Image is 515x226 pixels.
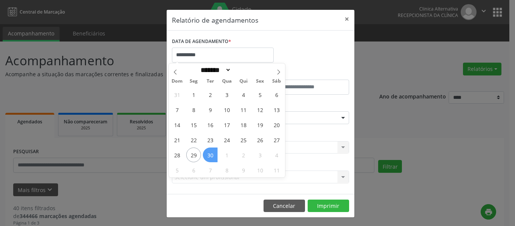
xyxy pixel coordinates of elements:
[186,163,201,177] span: Outubro 6, 2025
[253,132,267,147] span: Setembro 26, 2025
[269,87,284,102] span: Setembro 6, 2025
[236,102,251,117] span: Setembro 11, 2025
[203,163,218,177] span: Outubro 7, 2025
[236,132,251,147] span: Setembro 25, 2025
[269,132,284,147] span: Setembro 27, 2025
[172,36,231,48] label: DATA DE AGENDAMENTO
[269,102,284,117] span: Setembro 13, 2025
[172,15,258,25] h5: Relatório de agendamentos
[269,117,284,132] span: Setembro 20, 2025
[219,117,234,132] span: Setembro 17, 2025
[253,148,267,162] span: Outubro 3, 2025
[264,200,305,212] button: Cancelar
[262,68,349,80] label: ATÉ
[203,132,218,147] span: Setembro 23, 2025
[203,117,218,132] span: Setembro 16, 2025
[231,66,256,74] input: Year
[185,79,202,84] span: Seg
[170,132,184,147] span: Setembro 21, 2025
[198,66,231,74] select: Month
[269,148,284,162] span: Outubro 4, 2025
[186,102,201,117] span: Setembro 8, 2025
[186,132,201,147] span: Setembro 22, 2025
[169,79,185,84] span: Dom
[219,102,234,117] span: Setembro 10, 2025
[235,79,252,84] span: Qui
[308,200,349,212] button: Imprimir
[236,163,251,177] span: Outubro 9, 2025
[253,87,267,102] span: Setembro 5, 2025
[253,163,267,177] span: Outubro 10, 2025
[186,117,201,132] span: Setembro 15, 2025
[186,87,201,102] span: Setembro 1, 2025
[236,148,251,162] span: Outubro 2, 2025
[219,132,234,147] span: Setembro 24, 2025
[219,87,234,102] span: Setembro 3, 2025
[170,148,184,162] span: Setembro 28, 2025
[236,117,251,132] span: Setembro 18, 2025
[186,148,201,162] span: Setembro 29, 2025
[253,102,267,117] span: Setembro 12, 2025
[203,102,218,117] span: Setembro 9, 2025
[252,79,268,84] span: Sex
[170,163,184,177] span: Outubro 5, 2025
[219,79,235,84] span: Qua
[253,117,267,132] span: Setembro 19, 2025
[219,163,234,177] span: Outubro 8, 2025
[203,148,218,162] span: Setembro 30, 2025
[269,163,284,177] span: Outubro 11, 2025
[202,79,219,84] span: Ter
[236,87,251,102] span: Setembro 4, 2025
[268,79,285,84] span: Sáb
[203,87,218,102] span: Setembro 2, 2025
[219,148,234,162] span: Outubro 1, 2025
[170,102,184,117] span: Setembro 7, 2025
[170,117,184,132] span: Setembro 14, 2025
[170,87,184,102] span: Agosto 31, 2025
[339,10,354,28] button: Close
